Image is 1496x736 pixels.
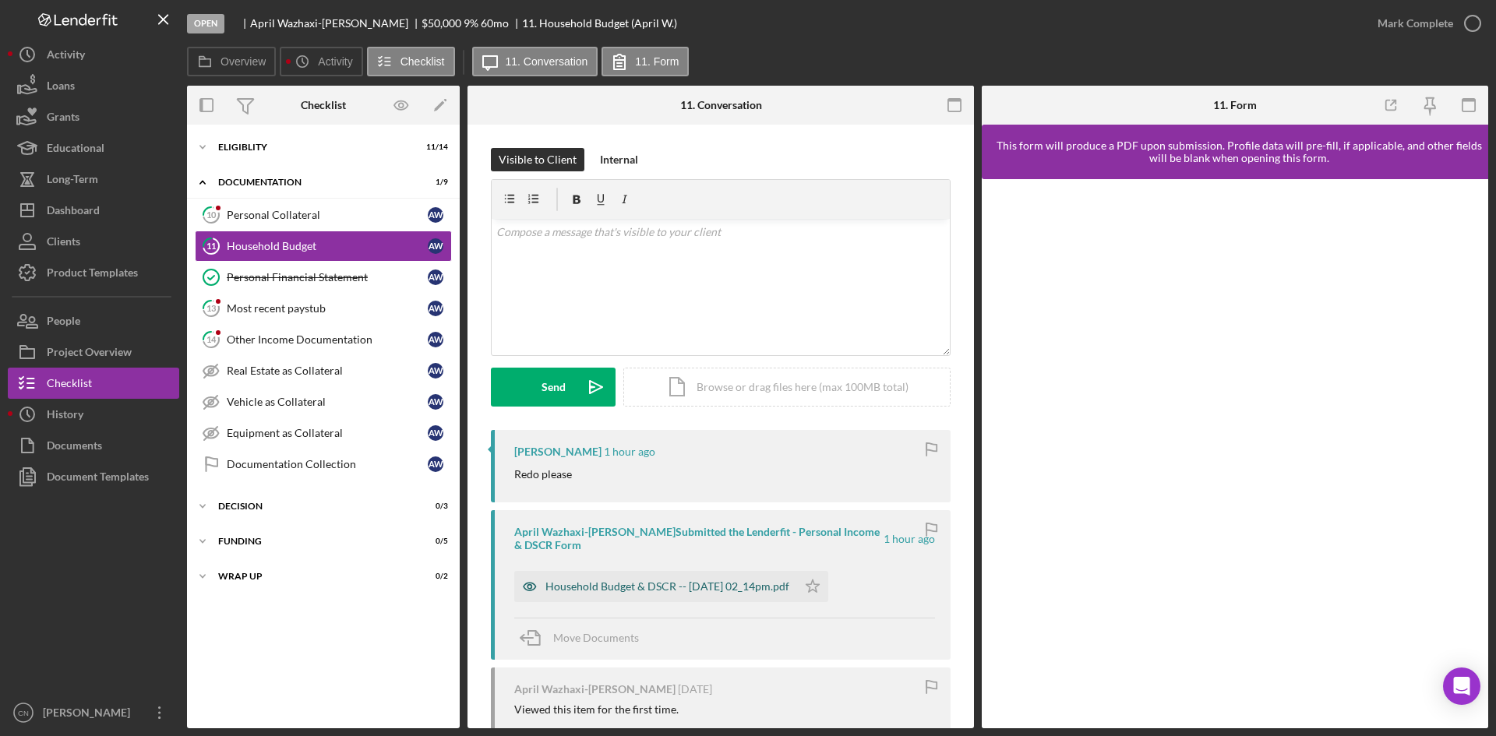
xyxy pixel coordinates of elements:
[187,47,276,76] button: Overview
[195,417,452,449] a: Equipment as CollateralAW
[18,709,29,717] text: CN
[514,526,881,551] div: April Wazhaxi-[PERSON_NAME] Submitted the Lenderfit - Personal Income & DSCR Form
[514,466,572,483] p: Redo please
[195,449,452,480] a: Documentation CollectionAW
[195,262,452,293] a: Personal Financial StatementAW
[8,697,179,728] button: CN[PERSON_NAME]
[680,99,762,111] div: 11. Conversation
[600,148,638,171] div: Internal
[195,355,452,386] a: Real Estate as CollateralAW
[218,502,409,511] div: Decision
[227,209,428,221] div: Personal Collateral
[195,324,452,355] a: 14Other Income DocumentationAW
[420,572,448,581] div: 0 / 2
[428,425,443,441] div: A W
[218,537,409,546] div: Funding
[428,456,443,472] div: A W
[250,17,422,30] div: April Wazhaxi-[PERSON_NAME]
[227,458,428,470] div: Documentation Collection
[218,572,409,581] div: Wrap up
[545,580,789,593] div: Household Budget & DSCR -- [DATE] 02_14pm.pdf
[514,571,828,602] button: Household Budget & DSCR -- [DATE] 02_14pm.pdf
[602,47,689,76] button: 11. Form
[604,445,655,458] time: 2025-10-06 18:25
[428,207,443,223] div: A W
[195,386,452,417] a: Vehicle as CollateralAW
[522,17,677,30] div: 11. Household Budget (April W.)
[422,16,461,30] span: $50,000
[218,178,409,187] div: Documentation
[420,537,448,546] div: 0 / 5
[318,55,352,68] label: Activity
[400,55,445,68] label: Checklist
[227,271,428,283] div: Personal Financial Statement
[472,47,598,76] button: 11. Conversation
[553,631,639,644] span: Move Documents
[428,238,443,254] div: A W
[678,683,712,696] time: 2025-10-01 20:35
[420,502,448,511] div: 0 / 3
[481,17,509,30] div: 60 mo
[221,55,266,68] label: Overview
[514,683,676,696] div: April Wazhaxi-[PERSON_NAME]
[592,148,646,171] button: Internal
[514,445,602,458] div: [PERSON_NAME]
[514,618,654,657] button: Move Documents
[206,334,217,344] tspan: 14
[635,55,679,68] label: 11. Form
[39,697,140,732] div: [PERSON_NAME]
[301,99,346,111] div: Checklist
[1443,667,1480,705] div: Open Intercom Messenger
[990,139,1488,164] div: This form will produce a PDF upon submission. Profile data will pre-fill, if applicable, and othe...
[428,363,443,379] div: A W
[514,703,679,716] div: Viewed this item for the first time.
[428,301,443,316] div: A W
[1362,8,1488,39] button: Mark Complete
[227,302,428,315] div: Most recent paystub
[420,143,448,152] div: 11 / 14
[195,231,452,262] a: 11Household BudgetAW
[280,47,362,76] button: Activity
[227,364,428,377] div: Real Estate as Collateral
[367,47,455,76] button: Checklist
[227,427,428,439] div: Equipment as Collateral
[187,14,224,33] div: Open
[206,241,216,251] tspan: 11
